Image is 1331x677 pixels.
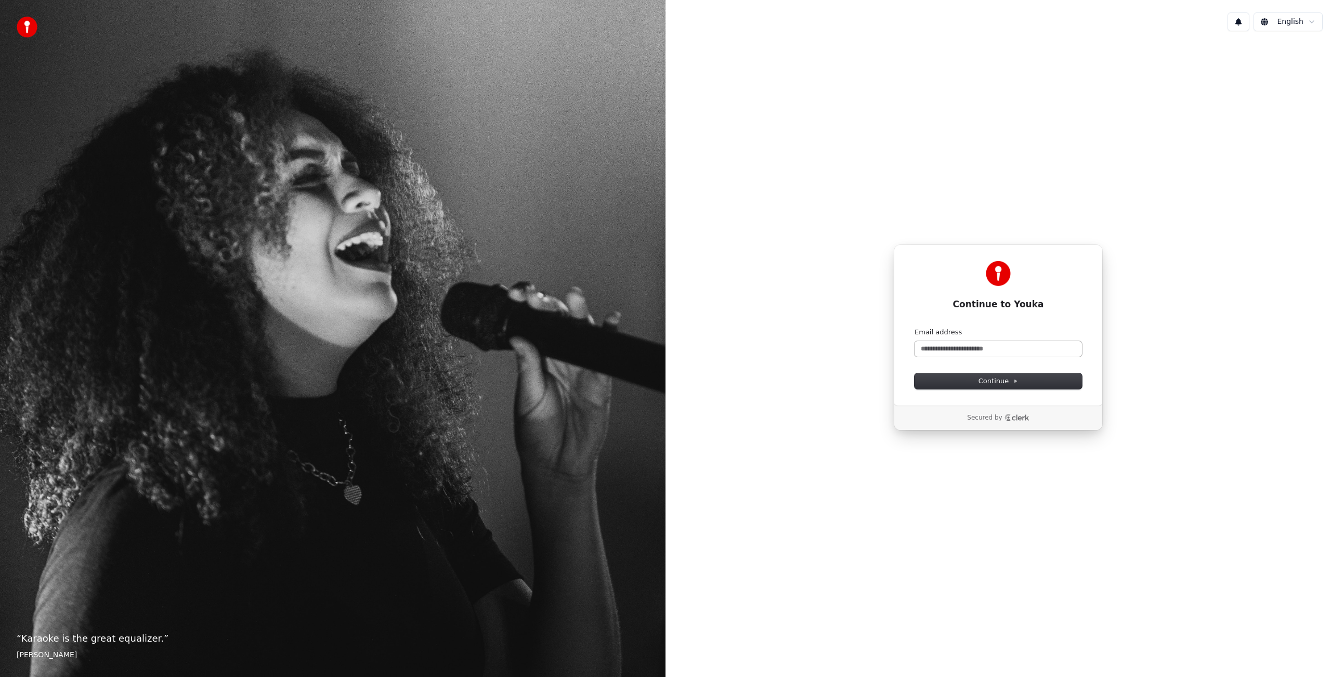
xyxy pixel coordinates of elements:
[978,376,1018,386] span: Continue
[967,414,1002,422] p: Secured by
[915,298,1082,311] h1: Continue to Youka
[17,631,649,646] p: “ Karaoke is the great equalizer. ”
[915,373,1082,389] button: Continue
[915,328,962,337] label: Email address
[1004,414,1029,421] a: Clerk logo
[986,261,1011,286] img: Youka
[17,650,649,660] footer: [PERSON_NAME]
[17,17,37,37] img: youka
